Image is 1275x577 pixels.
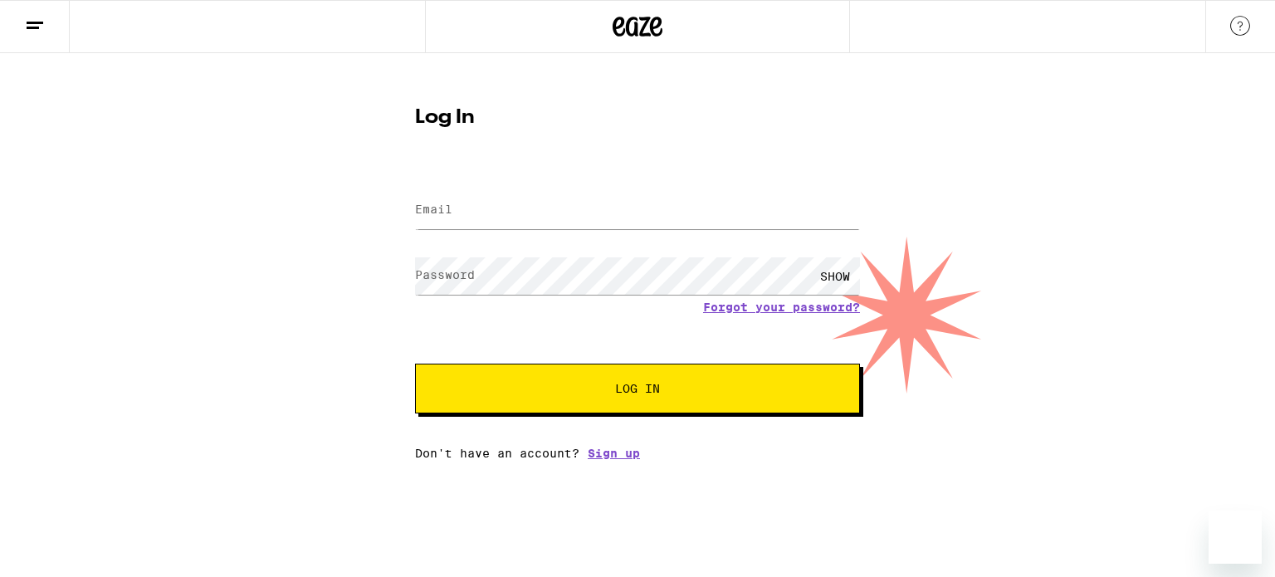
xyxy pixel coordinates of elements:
[415,268,475,281] label: Password
[1209,511,1262,564] iframe: Button to launch messaging window
[588,447,640,460] a: Sign up
[810,257,860,295] div: SHOW
[415,447,860,460] div: Don't have an account?
[703,301,860,314] a: Forgot your password?
[415,364,860,413] button: Log In
[415,192,860,229] input: Email
[415,108,860,128] h1: Log In
[615,383,660,394] span: Log In
[415,203,452,216] label: Email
